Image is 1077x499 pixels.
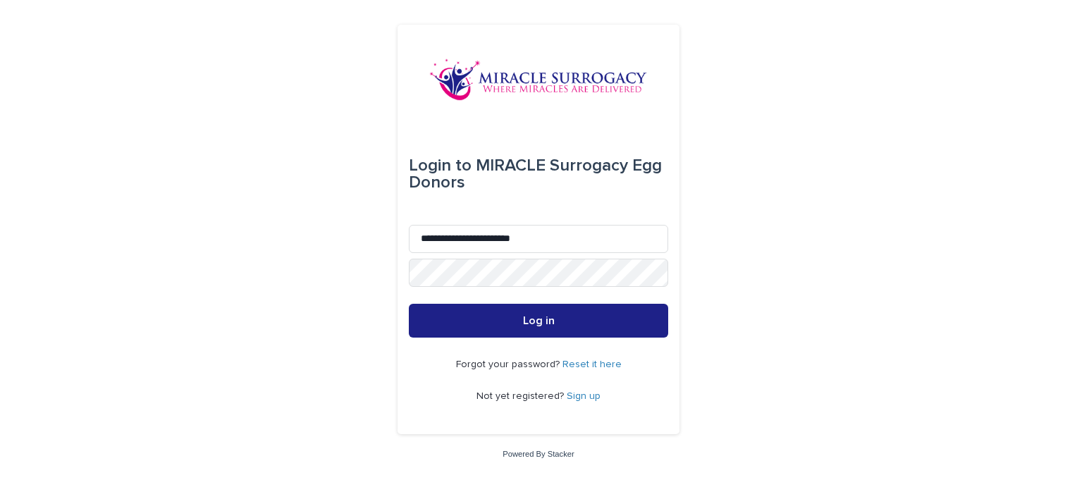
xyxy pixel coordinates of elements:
[429,58,648,101] img: OiFFDOGZQuirLhrlO1ag
[523,315,555,326] span: Log in
[409,157,472,174] span: Login to
[503,450,574,458] a: Powered By Stacker
[409,146,668,202] div: MIRACLE Surrogacy Egg Donors
[567,391,601,401] a: Sign up
[476,391,567,401] span: Not yet registered?
[456,359,562,369] span: Forgot your password?
[409,304,668,338] button: Log in
[562,359,622,369] a: Reset it here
